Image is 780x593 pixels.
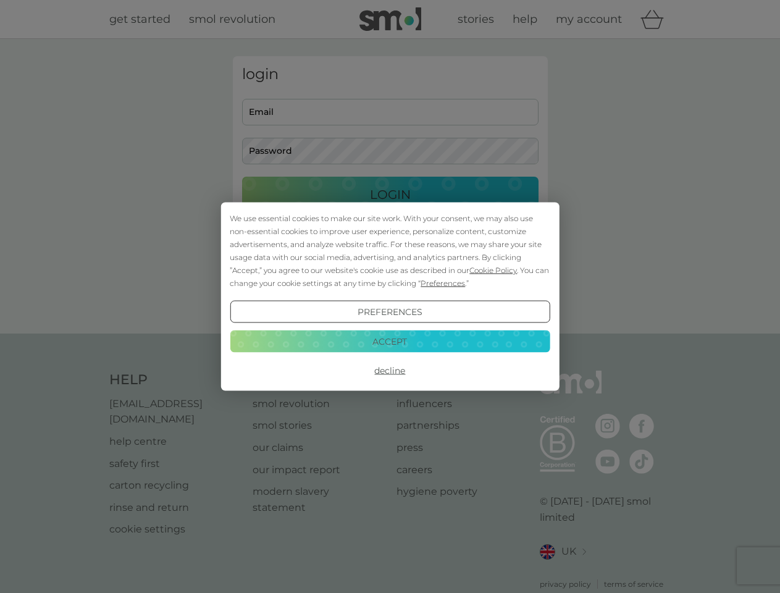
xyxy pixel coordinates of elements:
[230,301,550,323] button: Preferences
[230,212,550,290] div: We use essential cookies to make our site work. With your consent, we may also use non-essential ...
[469,266,517,275] span: Cookie Policy
[220,203,559,391] div: Cookie Consent Prompt
[230,330,550,352] button: Accept
[230,360,550,382] button: Decline
[421,279,465,288] span: Preferences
